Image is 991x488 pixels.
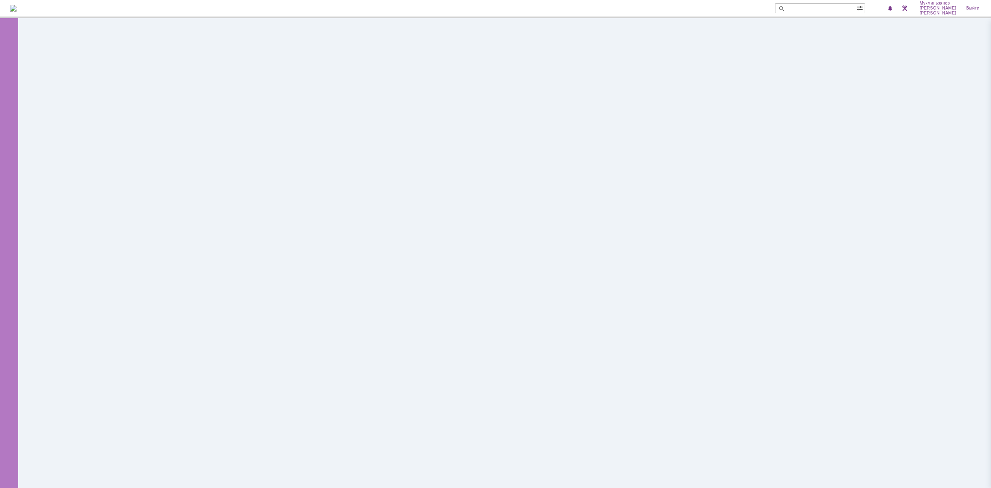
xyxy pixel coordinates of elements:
a: Перейти на домашнюю страницу [10,5,17,12]
a: Перейти в интерфейс администратора [900,3,910,13]
span: [PERSON_NAME] [920,11,956,16]
img: logo [10,5,17,12]
span: [PERSON_NAME] [920,6,956,11]
span: Расширенный поиск [856,4,865,12]
span: Мукминьзянов [920,1,956,6]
